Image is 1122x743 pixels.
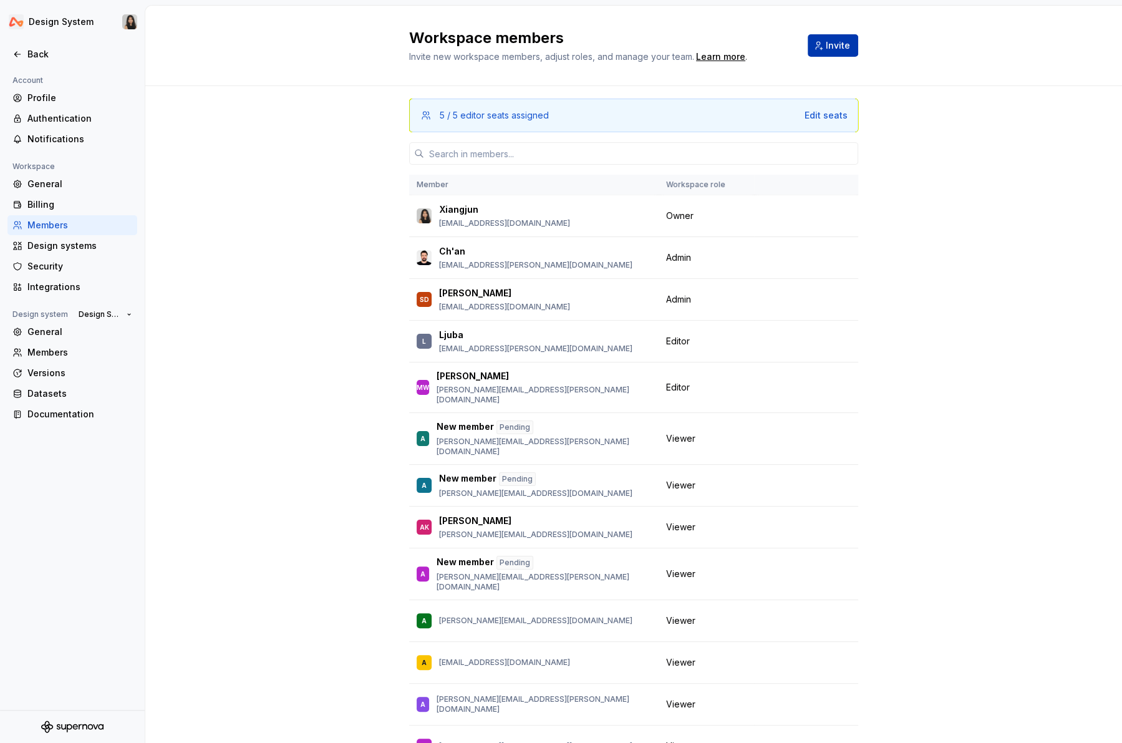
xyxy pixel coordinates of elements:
[439,488,632,498] p: [PERSON_NAME][EMAIL_ADDRESS][DOMAIN_NAME]
[437,437,651,457] p: [PERSON_NAME][EMAIL_ADDRESS][PERSON_NAME][DOMAIN_NAME]
[27,367,132,379] div: Versions
[27,92,132,104] div: Profile
[437,385,651,405] p: [PERSON_NAME][EMAIL_ADDRESS][PERSON_NAME][DOMAIN_NAME]
[7,73,48,88] div: Account
[7,236,137,256] a: Design systems
[696,51,745,63] a: Learn more
[666,251,691,264] span: Admin
[7,384,137,404] a: Datasets
[409,175,659,195] th: Member
[666,521,695,533] span: Viewer
[7,44,137,64] a: Back
[439,245,465,258] p: Ch'an
[808,34,858,57] button: Invite
[7,129,137,149] a: Notifications
[27,408,132,420] div: Documentation
[439,218,570,228] p: [EMAIL_ADDRESS][DOMAIN_NAME]
[439,472,496,486] p: New member
[27,346,132,359] div: Members
[27,260,132,273] div: Security
[424,142,858,165] input: Search in members...
[666,656,695,669] span: Viewer
[439,287,511,299] p: [PERSON_NAME]
[666,614,695,627] span: Viewer
[666,698,695,711] span: Viewer
[41,721,104,733] svg: Supernova Logo
[409,28,793,48] h2: Workspace members
[7,342,137,362] a: Members
[439,515,511,527] p: [PERSON_NAME]
[694,52,747,62] span: .
[417,208,432,223] img: Xiangjun
[122,14,137,29] img: Xiangjun
[7,109,137,129] a: Authentication
[439,260,632,270] p: [EMAIL_ADDRESS][PERSON_NAME][DOMAIN_NAME]
[439,344,632,354] p: [EMAIL_ADDRESS][PERSON_NAME][DOMAIN_NAME]
[439,203,478,216] p: Xiangjun
[499,472,536,486] div: Pending
[666,381,690,394] span: Editor
[666,210,694,222] span: Owner
[437,370,509,382] p: [PERSON_NAME]
[27,281,132,293] div: Integrations
[420,698,425,711] div: A
[439,329,463,341] p: Ljuba
[7,88,137,108] a: Profile
[7,215,137,235] a: Members
[666,432,695,445] span: Viewer
[27,198,132,211] div: Billing
[420,568,425,580] div: A
[439,658,570,668] p: [EMAIL_ADDRESS][DOMAIN_NAME]
[666,335,690,347] span: Editor
[7,174,137,194] a: General
[27,240,132,252] div: Design systems
[496,556,533,570] div: Pending
[7,277,137,297] a: Integrations
[2,8,142,36] button: Design SystemXiangjun
[7,322,137,342] a: General
[439,530,632,540] p: [PERSON_NAME][EMAIL_ADDRESS][DOMAIN_NAME]
[417,250,432,265] img: Ch'an
[420,521,429,533] div: AK
[417,381,429,394] div: MW
[9,14,24,29] img: 0733df7c-e17f-4421-95a9-ced236ef1ff0.png
[422,614,427,627] div: A
[422,335,426,347] div: L
[7,404,137,424] a: Documentation
[437,572,651,592] p: [PERSON_NAME][EMAIL_ADDRESS][PERSON_NAME][DOMAIN_NAME]
[666,568,695,580] span: Viewer
[420,293,429,306] div: SD
[7,159,60,174] div: Workspace
[659,175,754,195] th: Workspace role
[7,195,137,215] a: Billing
[422,479,427,492] div: A
[437,694,651,714] p: [PERSON_NAME][EMAIL_ADDRESS][PERSON_NAME][DOMAIN_NAME]
[420,432,425,445] div: A
[666,293,691,306] span: Admin
[7,363,137,383] a: Versions
[27,178,132,190] div: General
[27,219,132,231] div: Members
[826,39,850,52] span: Invite
[496,420,533,434] div: Pending
[27,326,132,338] div: General
[409,51,694,62] span: Invite new workspace members, adjust roles, and manage your team.
[29,16,94,28] div: Design System
[7,307,73,322] div: Design system
[439,616,632,626] p: [PERSON_NAME][EMAIL_ADDRESS][DOMAIN_NAME]
[439,302,570,312] p: [EMAIL_ADDRESS][DOMAIN_NAME]
[437,420,494,434] p: New member
[27,133,132,145] div: Notifications
[440,109,549,122] div: 5 / 5 editor seats assigned
[27,112,132,125] div: Authentication
[437,556,494,570] p: New member
[666,479,695,492] span: Viewer
[79,309,122,319] span: Design System
[422,656,427,669] div: A
[27,48,132,61] div: Back
[7,256,137,276] a: Security
[805,109,848,122] button: Edit seats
